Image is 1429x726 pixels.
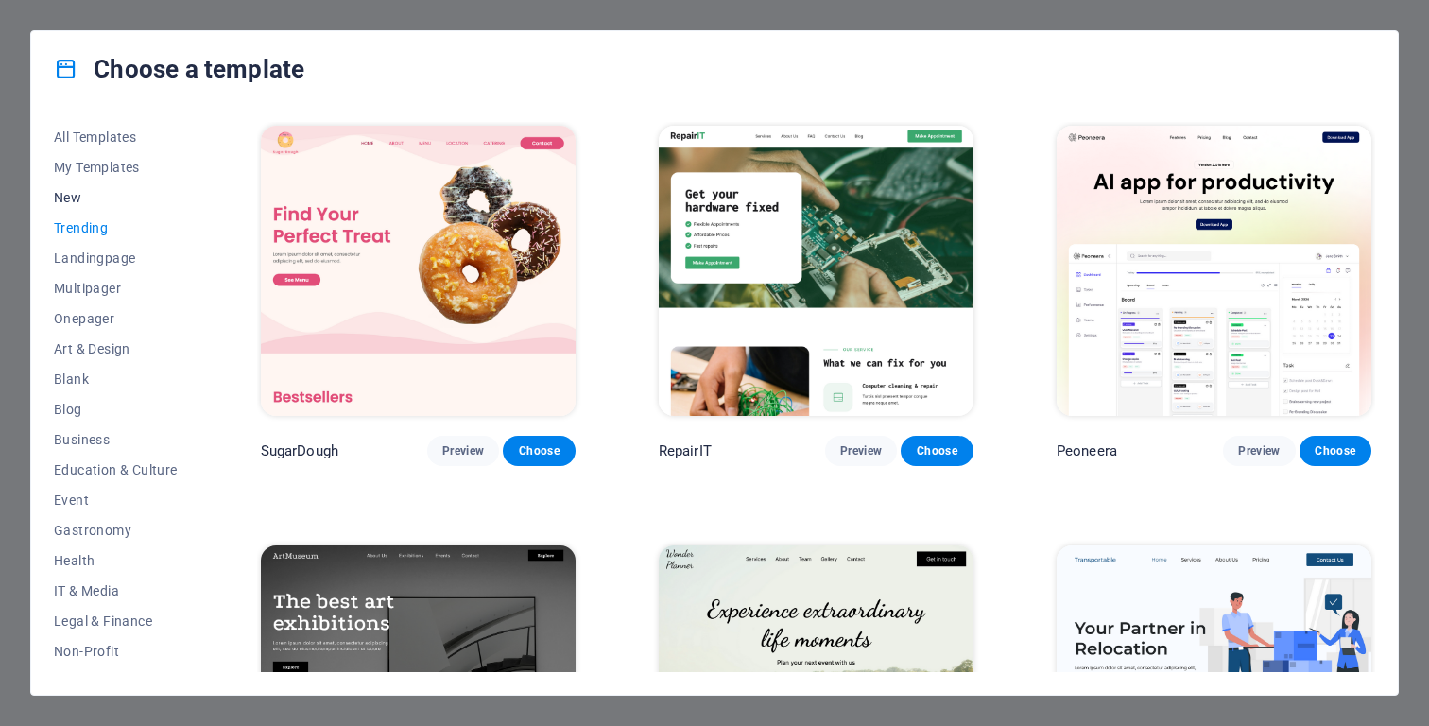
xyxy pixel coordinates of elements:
[659,441,712,460] p: RepairIT
[54,614,178,629] span: Legal & Finance
[54,455,178,485] button: Education & Culture
[54,251,178,266] span: Landingpage
[1057,126,1371,416] img: Peoneera
[1057,441,1117,460] p: Peoneera
[54,213,178,243] button: Trending
[54,190,178,205] span: New
[54,334,178,364] button: Art & Design
[503,436,575,466] button: Choose
[54,243,178,273] button: Landingpage
[518,443,560,458] span: Choose
[54,576,178,606] button: IT & Media
[427,436,499,466] button: Preview
[54,606,178,636] button: Legal & Finance
[54,644,178,659] span: Non-Profit
[901,436,973,466] button: Choose
[54,372,178,387] span: Blank
[54,545,178,576] button: Health
[54,364,178,394] button: Blank
[54,402,178,417] span: Blog
[1315,443,1356,458] span: Choose
[840,443,882,458] span: Preview
[54,311,178,326] span: Onepager
[54,273,178,303] button: Multipager
[1300,436,1371,466] button: Choose
[54,220,178,235] span: Trending
[54,493,178,508] span: Event
[261,441,338,460] p: SugarDough
[54,281,178,296] span: Multipager
[54,515,178,545] button: Gastronomy
[54,394,178,424] button: Blog
[54,583,178,598] span: IT & Media
[54,666,178,697] button: Performance
[54,160,178,175] span: My Templates
[54,130,178,145] span: All Templates
[54,152,178,182] button: My Templates
[54,462,178,477] span: Education & Culture
[659,126,973,416] img: RepairIT
[54,485,178,515] button: Event
[1238,443,1280,458] span: Preview
[54,54,304,84] h4: Choose a template
[825,436,897,466] button: Preview
[54,122,178,152] button: All Templates
[261,126,576,416] img: SugarDough
[54,341,178,356] span: Art & Design
[54,523,178,538] span: Gastronomy
[54,303,178,334] button: Onepager
[54,182,178,213] button: New
[916,443,957,458] span: Choose
[54,432,178,447] span: Business
[54,636,178,666] button: Non-Profit
[442,443,484,458] span: Preview
[54,424,178,455] button: Business
[1223,436,1295,466] button: Preview
[54,553,178,568] span: Health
